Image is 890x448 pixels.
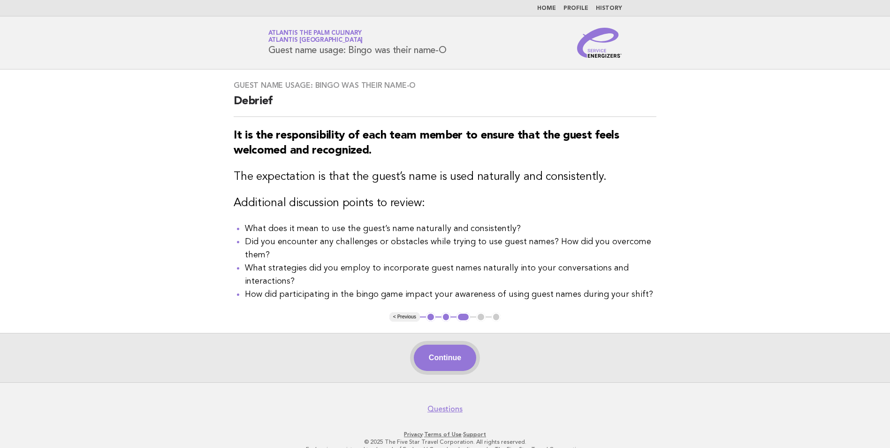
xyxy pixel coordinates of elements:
[245,288,656,301] li: How did participating in the bingo game impact your awareness of using guest names during your sh...
[441,312,451,322] button: 2
[234,94,656,117] h2: Debrief
[427,404,463,414] a: Questions
[424,431,462,438] a: Terms of Use
[234,130,619,156] strong: It is the responsibility of each team member to ensure that the guest feels welcomed and recognized.
[234,196,656,211] h3: Additional discussion points to review:
[456,312,470,322] button: 3
[537,6,556,11] a: Home
[404,431,423,438] a: Privacy
[268,38,363,44] span: Atlantis [GEOGRAPHIC_DATA]
[158,438,732,446] p: © 2025 The Five Star Travel Corporation. All rights reserved.
[563,6,588,11] a: Profile
[577,28,622,58] img: Service Energizers
[234,81,656,90] h3: Guest name usage: Bingo was their name-O
[463,431,486,438] a: Support
[596,6,622,11] a: History
[245,262,656,288] li: What strategies did you employ to incorporate guest names naturally into your conversations and i...
[245,235,656,262] li: Did you encounter any challenges or obstacles while trying to use guest names? How did you overco...
[245,222,656,235] li: What does it mean to use the guest’s name naturally and consistently?
[389,312,420,322] button: < Previous
[414,345,476,371] button: Continue
[426,312,435,322] button: 1
[268,30,363,43] a: Atlantis The Palm CulinaryAtlantis [GEOGRAPHIC_DATA]
[158,431,732,438] p: · ·
[234,170,656,185] h3: The expectation is that the guest’s name is used naturally and consistently.
[268,31,447,55] h1: Guest name usage: Bingo was their name-O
